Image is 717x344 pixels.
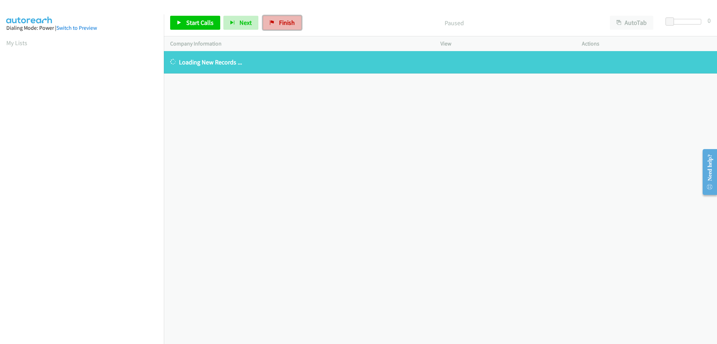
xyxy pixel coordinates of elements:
span: Next [239,19,252,27]
div: Dialing Mode: Power | [6,24,158,32]
p: View [440,40,569,48]
p: Company Information [170,40,428,48]
div: Delay between calls (in seconds) [669,19,701,24]
div: 0 [708,16,711,25]
a: My Lists [6,39,27,47]
button: AutoTab [610,16,653,30]
p: Paused [311,18,597,28]
p: Actions [582,40,711,48]
a: Start Calls [170,16,220,30]
a: Finish [263,16,301,30]
button: Next [223,16,258,30]
a: Switch to Preview [56,24,97,31]
p: Loading New Records ... [170,57,711,67]
span: Finish [279,19,295,27]
span: Start Calls [186,19,214,27]
iframe: Resource Center [697,144,717,200]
